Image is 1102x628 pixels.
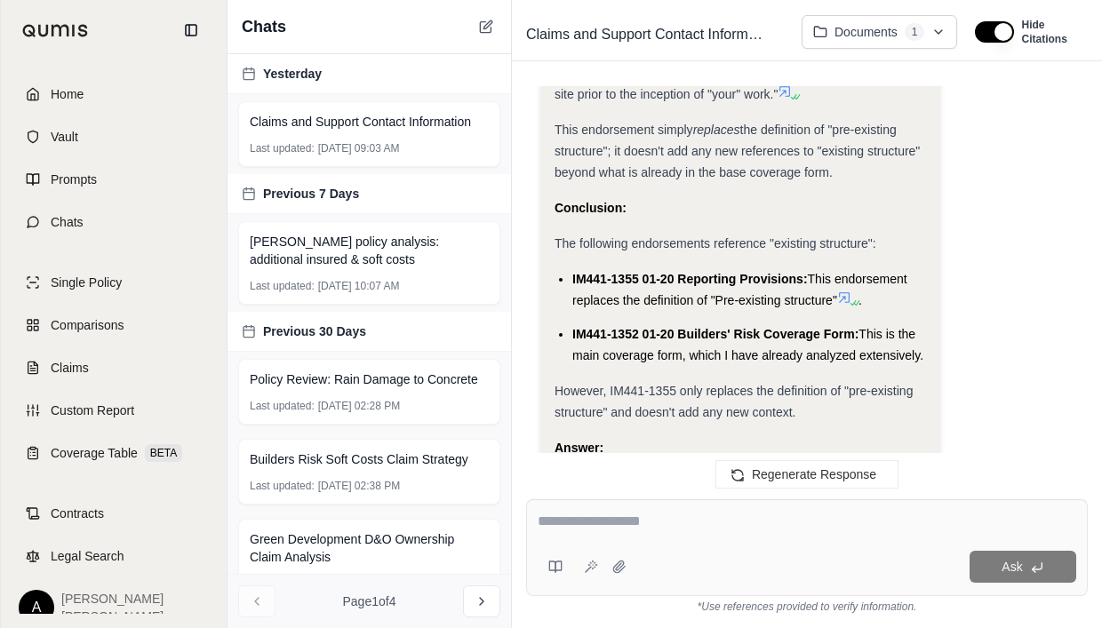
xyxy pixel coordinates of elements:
span: [DATE] 10:07 AM [318,279,400,293]
span: [DATE] 09:03 AM [318,141,400,155]
button: Collapse sidebar [177,16,205,44]
span: Home [51,85,84,103]
a: Chats [12,203,216,242]
span: Custom Report [51,401,134,419]
span: Hide Citations [1021,18,1077,46]
span: Claims and Support Contact Information [519,20,772,49]
button: Documents1 [802,15,958,49]
a: Contracts [12,494,216,533]
a: Legal Search [12,537,216,576]
span: Coverage Table [51,444,138,462]
span: Page 1 of 4 [343,592,396,610]
img: Qumis Logo [22,24,89,37]
span: However, IM441-1355 only replaces the definition of "pre-existing structure" and doesn't add any ... [555,384,913,419]
span: [PERSON_NAME] [61,608,164,625]
a: Comparisons [12,306,216,345]
a: Prompts [12,160,216,199]
span: Ask [1002,560,1022,574]
a: Single Policy [12,263,216,302]
a: Custom Report [12,391,216,430]
a: Claims [12,348,216,387]
a: Coverage TableBETA [12,433,216,473]
div: *Use references provided to verify information. [526,596,1088,614]
span: Last updated: [250,479,315,493]
div: Edit Title [519,20,787,49]
span: Contracts [51,505,104,522]
span: This endorsement simply [555,123,693,137]
strong: Conclusion: [555,201,627,215]
span: Previous 30 Days [263,322,366,340]
span: Previous 7 Days [263,185,359,203]
span: Last updated: [250,141,315,155]
em: replaces [693,123,740,137]
a: Vault [12,117,216,156]
span: Single Policy [51,274,122,291]
span: [PERSON_NAME] policy analysis: additional insured & soft costs [250,233,489,268]
span: . [858,293,862,307]
span: IM441-1352 01-20 Builders' Risk Coverage Form: [572,327,858,341]
span: Prompts [51,171,97,188]
span: Last updated: [250,279,315,293]
span: Chats [51,213,84,231]
span: the definition of "pre-existing structure"; it doesn't add any new references to "existing struct... [555,123,920,179]
span: [DATE] 02:38 PM [318,479,400,493]
span: Yesterday [263,65,322,83]
span: Chats [242,14,286,39]
button: Regenerate Response [715,460,898,489]
span: BETA [145,444,182,462]
span: This endorsement replaces the definition of "Pre-existing structure" [572,272,907,307]
button: New Chat [475,16,497,37]
span: Last updated: [250,399,315,413]
span: [PERSON_NAME] [61,590,164,608]
span: Claims and Support Contact Information [250,113,471,131]
span: Vault [51,128,78,146]
span: Green Development D&O Ownership Claim Analysis [250,530,489,566]
span: Builders Risk Soft Costs Claim Strategy [250,450,468,468]
span: Claims [51,359,89,377]
span: IM441-1355 01-20 Reporting Provisions: [572,272,808,286]
a: Home [12,75,216,114]
span: Policy Review: Rain Damage to Concrete [250,370,478,388]
span: Regenerate Response [752,467,876,481]
span: Legal Search [51,547,124,565]
span: Documents [834,23,898,41]
span: 14. 'Pre-existing structure' means any building or structure, or any part of any building or stru... [555,44,916,101]
div: A [19,590,54,625]
button: Ask [970,551,1076,583]
span: Comparisons [51,316,124,334]
span: This is the main coverage form, which I have already analyzed extensively. [572,327,923,362]
span: The following endorsements reference "existing structure": [555,236,876,250]
strong: Answer: [555,441,603,455]
span: [DATE] 02:28 PM [318,399,400,413]
span: 1 [905,23,925,41]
